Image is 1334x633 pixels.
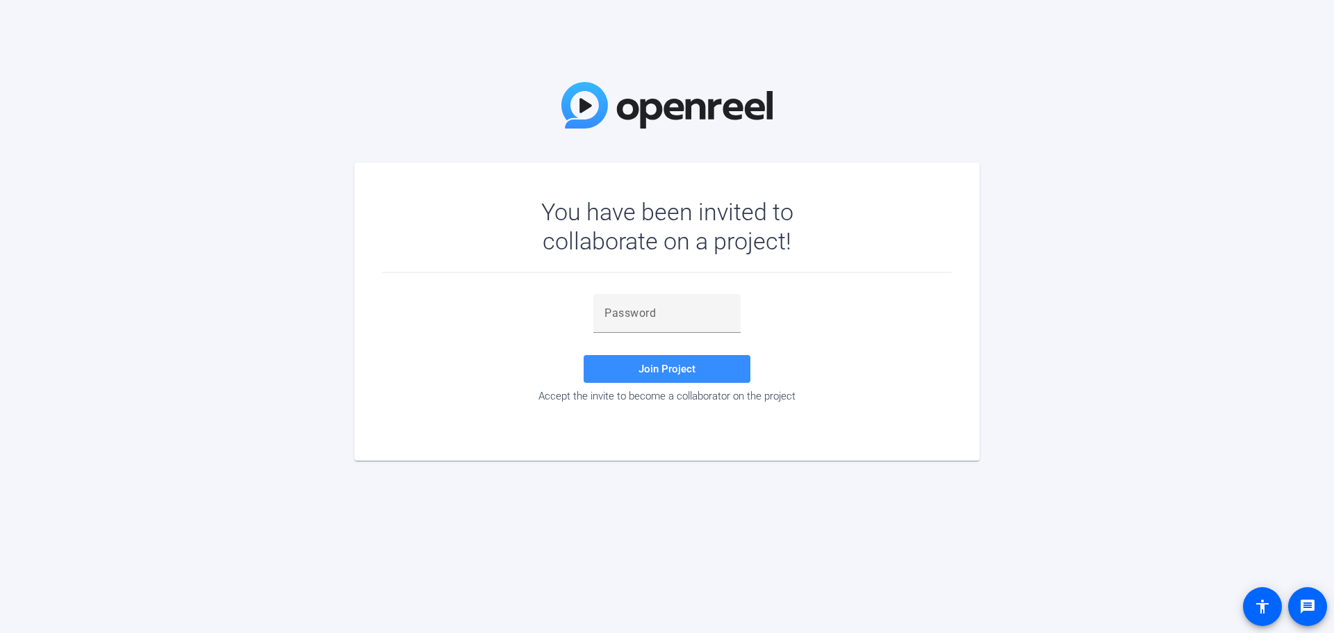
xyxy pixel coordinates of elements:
mat-icon: message [1299,598,1316,615]
div: You have been invited to collaborate on a project! [501,197,834,256]
button: Join Project [584,355,750,383]
div: Accept the invite to become a collaborator on the project [382,390,952,402]
input: Password [604,305,730,322]
mat-icon: accessibility [1254,598,1271,615]
img: OpenReel Logo [561,82,773,129]
span: Join Project [639,363,695,375]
